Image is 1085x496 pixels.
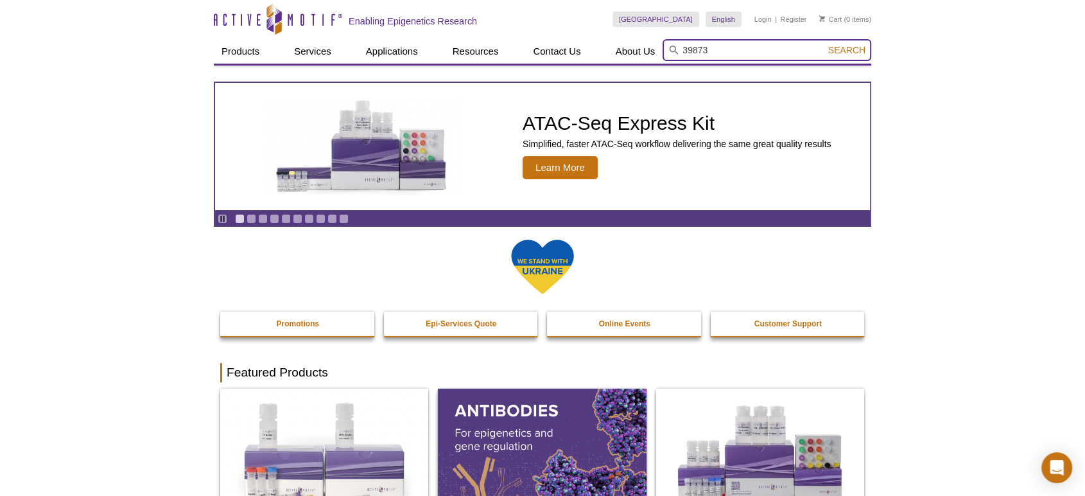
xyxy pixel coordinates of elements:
span: Learn More [523,156,598,179]
a: Promotions [220,312,376,336]
div: Open Intercom Messenger [1041,452,1072,483]
a: Go to slide 1 [235,214,245,224]
h2: Featured Products [220,363,865,382]
a: About Us [608,39,663,64]
a: Go to slide 9 [327,214,337,224]
a: English [706,12,742,27]
input: Keyword, Cat. No. [663,39,871,61]
a: Applications [358,39,426,64]
h2: Enabling Epigenetics Research [349,15,477,27]
a: Go to slide 7 [304,214,314,224]
a: Online Events [547,312,702,336]
li: | [775,12,777,27]
a: Go to slide 10 [339,214,349,224]
a: Go to slide 6 [293,214,302,224]
strong: Epi-Services Quote [426,319,496,328]
a: Go to slide 2 [247,214,256,224]
a: Cart [819,15,842,24]
img: ATAC-Seq Express Kit [257,98,469,195]
article: ATAC-Seq Express Kit [215,83,870,210]
img: We Stand With Ukraine [510,238,575,296]
a: Services [286,39,339,64]
a: Products [214,39,267,64]
a: Contact Us [525,39,588,64]
a: Register [780,15,806,24]
h2: ATAC-Seq Express Kit [523,114,831,133]
a: Go to slide 4 [270,214,279,224]
a: Toggle autoplay [218,214,227,224]
a: Resources [445,39,507,64]
a: Customer Support [711,312,866,336]
strong: Customer Support [754,319,822,328]
a: Go to slide 5 [281,214,291,224]
strong: Online Events [599,319,650,328]
button: Search [824,44,869,56]
li: (0 items) [819,12,871,27]
a: Epi-Services Quote [384,312,539,336]
a: Go to slide 8 [316,214,325,224]
span: Search [828,45,865,55]
a: Login [754,15,772,24]
p: Simplified, faster ATAC-Seq workflow delivering the same great quality results [523,138,831,150]
a: ATAC-Seq Express Kit ATAC-Seq Express Kit Simplified, faster ATAC-Seq workflow delivering the sam... [215,83,870,210]
a: [GEOGRAPHIC_DATA] [612,12,699,27]
img: Your Cart [819,15,825,22]
strong: Promotions [276,319,319,328]
a: Go to slide 3 [258,214,268,224]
